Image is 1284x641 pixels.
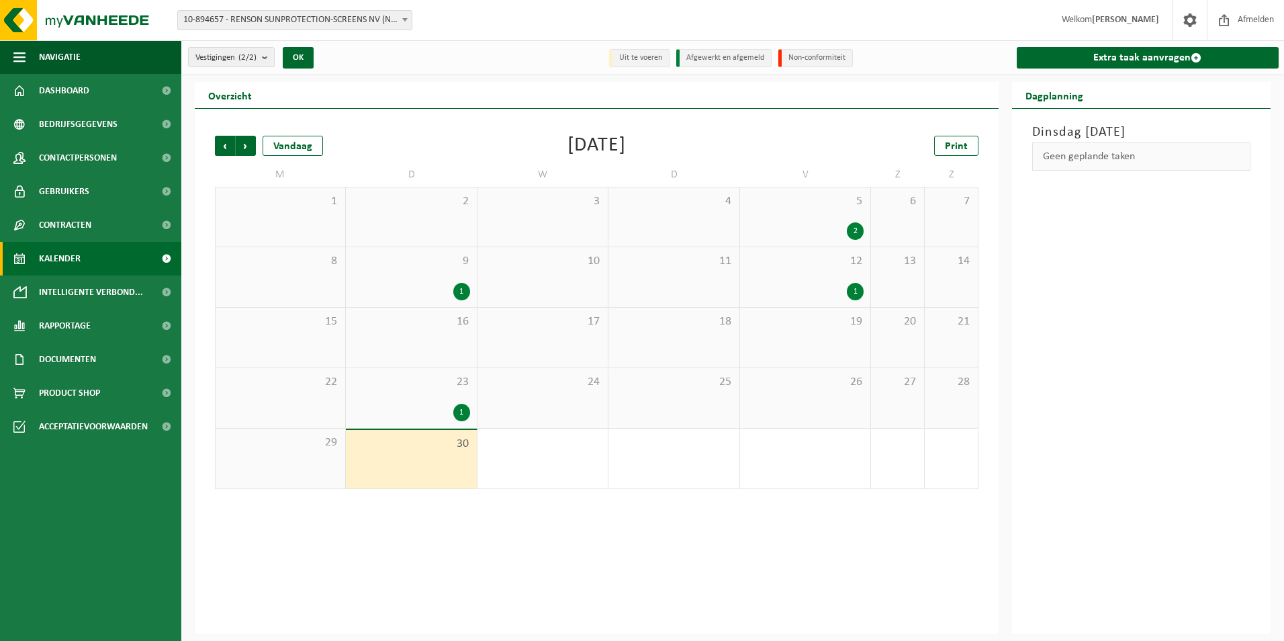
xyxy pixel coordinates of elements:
[615,375,732,390] span: 25
[39,376,100,410] span: Product Shop
[178,11,412,30] span: 10-894657 - RENSON SUNPROTECTION-SCREENS NV (NOA OUTDOOR LIVING) - WAREGEM
[222,314,338,329] span: 15
[39,175,89,208] span: Gebruikers
[195,82,265,108] h2: Overzicht
[567,136,626,156] div: [DATE]
[39,343,96,376] span: Documenten
[39,141,117,175] span: Contactpersonen
[1012,82,1097,108] h2: Dagplanning
[353,254,469,269] span: 9
[353,437,469,452] span: 30
[39,275,143,309] span: Intelligente verbond...
[346,163,477,187] td: D
[188,47,275,67] button: Vestigingen(2/2)
[477,163,608,187] td: W
[609,49,670,67] li: Uit te voeren
[931,254,971,269] span: 14
[215,163,346,187] td: M
[1017,47,1279,69] a: Extra taak aanvragen
[484,375,601,390] span: 24
[945,141,968,152] span: Print
[608,163,739,187] td: D
[39,208,91,242] span: Contracten
[484,254,601,269] span: 10
[353,314,469,329] span: 16
[39,108,118,141] span: Bedrijfsgegevens
[1032,142,1251,171] div: Geen geplande taken
[778,49,853,67] li: Non-conformiteit
[878,375,917,390] span: 27
[484,314,601,329] span: 17
[39,40,81,74] span: Navigatie
[931,375,971,390] span: 28
[615,194,732,209] span: 4
[453,283,470,300] div: 1
[934,136,978,156] a: Print
[222,375,338,390] span: 22
[39,242,81,275] span: Kalender
[215,136,235,156] span: Vorige
[222,254,338,269] span: 8
[195,48,257,68] span: Vestigingen
[925,163,978,187] td: Z
[1032,122,1251,142] h3: Dinsdag [DATE]
[871,163,925,187] td: Z
[222,435,338,450] span: 29
[353,375,469,390] span: 23
[931,194,971,209] span: 7
[878,194,917,209] span: 6
[263,136,323,156] div: Vandaag
[878,314,917,329] span: 20
[283,47,314,69] button: OK
[39,74,89,108] span: Dashboard
[236,136,256,156] span: Volgende
[353,194,469,209] span: 2
[615,314,732,329] span: 18
[747,194,864,209] span: 5
[615,254,732,269] span: 11
[931,314,971,329] span: 21
[740,163,871,187] td: V
[1092,15,1159,25] strong: [PERSON_NAME]
[453,404,470,421] div: 1
[39,309,91,343] span: Rapportage
[747,375,864,390] span: 26
[238,53,257,62] count: (2/2)
[484,194,601,209] span: 3
[747,314,864,329] span: 19
[676,49,772,67] li: Afgewerkt en afgemeld
[847,283,864,300] div: 1
[39,410,148,443] span: Acceptatievoorwaarden
[747,254,864,269] span: 12
[177,10,412,30] span: 10-894657 - RENSON SUNPROTECTION-SCREENS NV (NOA OUTDOOR LIVING) - WAREGEM
[847,222,864,240] div: 2
[222,194,338,209] span: 1
[878,254,917,269] span: 13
